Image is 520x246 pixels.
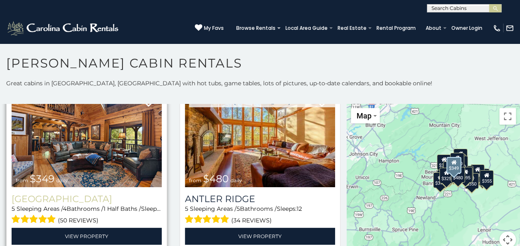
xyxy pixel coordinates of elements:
img: phone-regular-white.png [493,24,501,32]
div: $350 [464,173,478,189]
div: $480 [451,167,465,183]
div: $930 [470,164,484,180]
span: Map [357,111,371,120]
span: (50 reviews) [58,215,98,226]
span: from [189,177,201,183]
a: Antler Ridge [185,193,335,205]
a: Real Estate [333,22,371,34]
div: $525 [453,149,467,164]
a: About [422,22,446,34]
a: Local Area Guide [281,22,332,34]
span: 12 [297,205,302,212]
div: Sleeping Areas / Bathrooms / Sleeps: [12,205,162,226]
div: $375 [433,172,447,188]
h3: Diamond Creek Lodge [12,193,162,205]
div: $305 [436,154,451,170]
div: $349 [446,157,461,174]
a: My Favs [195,24,224,32]
span: daily [230,177,242,183]
div: $380 [459,166,473,181]
a: Browse Rentals [232,22,280,34]
div: $250 [453,156,467,171]
div: $695 [458,167,472,183]
img: Diamond Creek Lodge [12,87,162,187]
a: Diamond Creek Lodge from $349 daily [12,87,162,187]
span: My Favs [204,24,224,32]
img: White-1-2.png [6,20,121,36]
span: 5 [12,205,15,212]
a: Rental Program [372,22,420,34]
span: $480 [203,173,229,185]
a: [GEOGRAPHIC_DATA] [12,193,162,205]
img: Antler Ridge [185,87,335,187]
a: Antler Ridge from $480 daily [185,87,335,187]
div: Sleeping Areas / Bathrooms / Sleeps: [185,205,335,226]
a: View Property [185,228,335,245]
span: 5 [237,205,240,212]
span: 5 [185,205,188,212]
span: (34 reviews) [231,215,272,226]
span: $349 [30,173,55,185]
button: Change map style [351,108,380,123]
button: Toggle fullscreen view [499,108,516,125]
div: $320 [450,153,464,169]
a: Owner Login [447,22,486,34]
span: daily [56,177,68,183]
span: 1 Half Baths / [103,205,141,212]
div: $325 [439,168,453,183]
span: 4 [63,205,67,212]
img: mail-regular-white.png [506,24,514,32]
span: from [16,177,28,183]
span: 12 [161,205,166,212]
a: View Property [12,228,162,245]
div: $355 [479,170,494,186]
